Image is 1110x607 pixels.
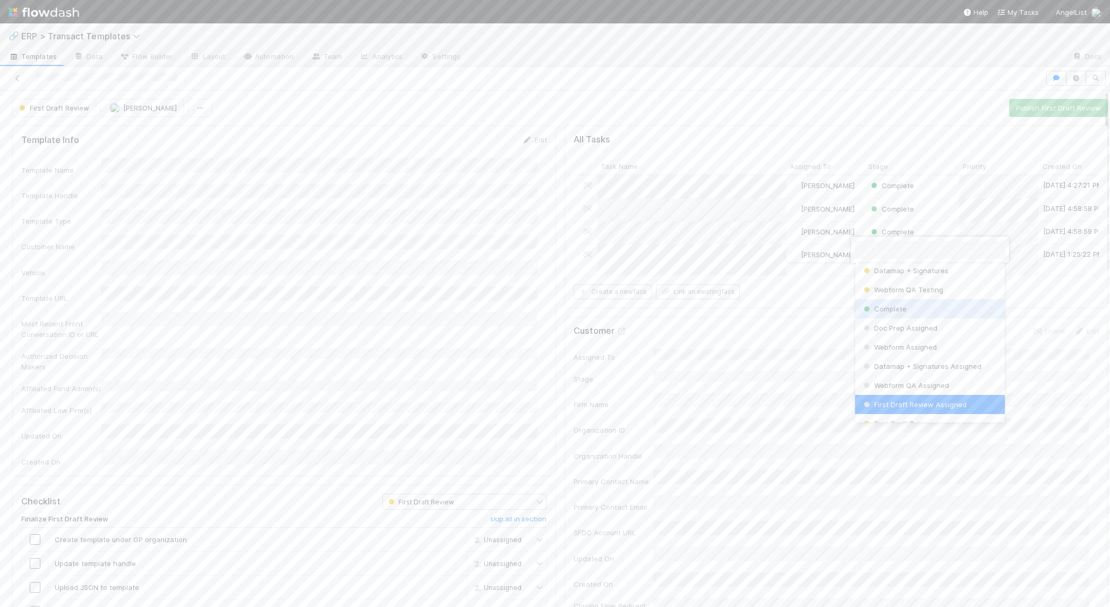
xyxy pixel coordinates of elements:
span: Webform QA Assigned [861,381,949,390]
span: First Draft Review [861,419,934,428]
span: Datamap + Signatures [861,266,949,275]
span: First Draft Review Assigned [861,400,967,409]
span: Webform Assigned [861,343,937,351]
span: Webform QA Testing [861,285,943,294]
span: Datamap + Signatures Assigned [861,362,981,370]
span: Complete [861,305,907,313]
span: Doc Prep Assigned [861,324,937,332]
